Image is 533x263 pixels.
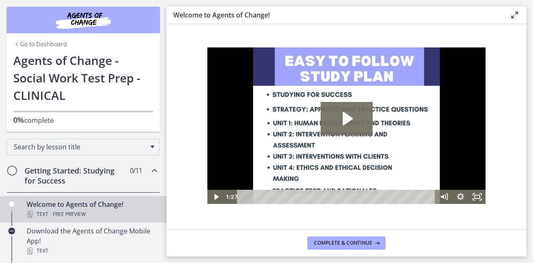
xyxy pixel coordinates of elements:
div: Search by lesson title [7,139,160,155]
h1: Agents of Change - Social Work Test Prep - CLINICAL [13,52,153,104]
div: Download the Agents of Change Mobile App! [27,226,157,256]
div: Welcome to Agents of Change! [27,199,157,219]
div: Text [27,209,157,219]
h3: Welcome to Agents of Change! [173,10,496,20]
span: · [50,209,51,219]
img: Agents of Change [33,10,133,30]
button: Play Video: c1o6hcmjueu5qasqsu00.mp4 [113,55,165,88]
span: 0 / 11 [130,166,142,176]
span: Search by lesson title [14,142,146,151]
a: Go to Dashboard [13,40,67,48]
span: Free preview [53,209,86,219]
button: Show settings menu [245,142,262,156]
span: 0% [13,115,24,125]
div: Playbar [36,142,224,156]
button: Fullscreen [262,142,278,156]
h2: Getting Started: Studying for Success [25,166,126,186]
button: Mute [228,142,245,156]
p: complete [13,115,153,125]
div: Text [27,246,157,256]
span: Complete & continue [314,240,372,246]
button: Complete & continue [307,236,386,250]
